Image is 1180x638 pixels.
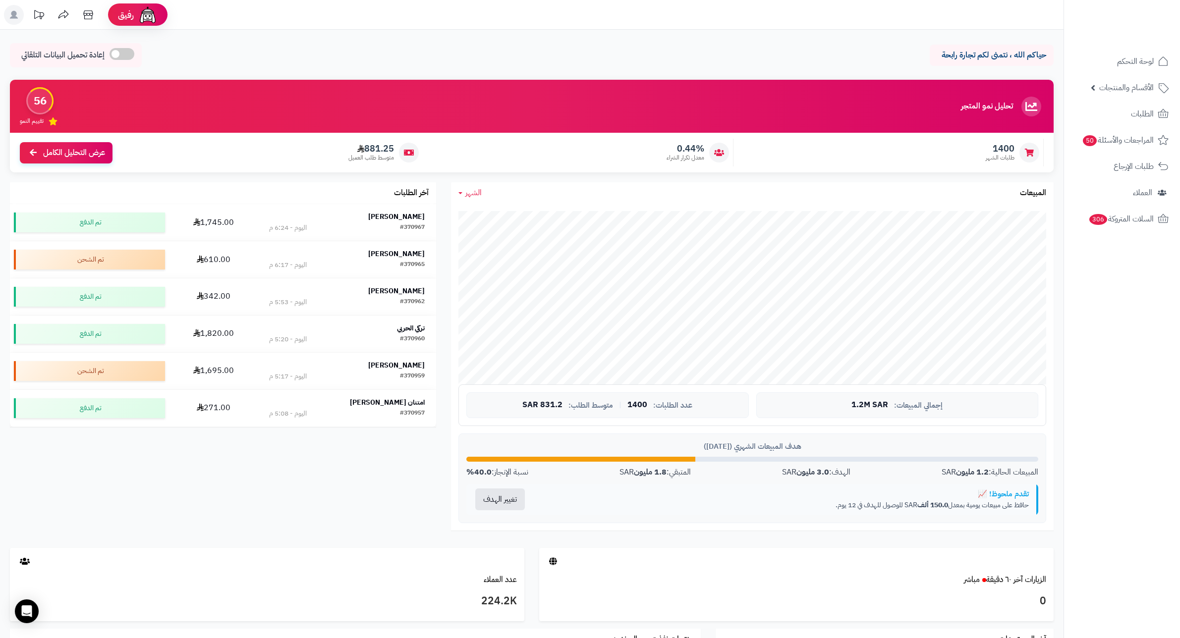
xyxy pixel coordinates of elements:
a: السلات المتروكة306 [1070,207,1174,231]
div: المتبقي: SAR [619,467,691,478]
div: تم الشحن [14,361,165,381]
span: عدد الطلبات: [653,401,692,410]
a: العملاء [1070,181,1174,205]
a: عدد العملاء [484,574,517,585]
strong: 150.0 ألف [917,500,948,510]
div: نسبة الإنجاز: [466,467,528,478]
span: طلبات الإرجاع [1114,159,1154,173]
span: طلبات الشهر [986,154,1014,162]
small: مباشر [964,574,980,585]
span: متوسط الطلب: [568,401,613,410]
p: حافظ على مبيعات يومية بمعدل SAR للوصول للهدف في 12 يوم. [541,500,1029,510]
span: معدل تكرار الشراء [667,154,704,162]
div: تم الدفع [14,213,165,232]
strong: 1.8 مليون [634,466,667,478]
strong: [PERSON_NAME] [368,249,425,259]
div: اليوم - 5:17 م [269,372,307,381]
span: 1400 [986,143,1014,154]
div: تقدم ملحوظ! 📈 [541,489,1029,499]
span: 881.25 [348,143,394,154]
span: 1.2M SAR [851,401,888,410]
span: 0.44% [667,143,704,154]
strong: 1.2 مليون [956,466,989,478]
div: اليوم - 6:17 م [269,260,307,270]
strong: [PERSON_NAME] [368,212,425,222]
td: 1,745.00 [169,204,258,241]
strong: [PERSON_NAME] [368,286,425,296]
div: تم الشحن [14,250,165,269]
a: الطلبات [1070,102,1174,126]
span: عرض التحليل الكامل [43,147,105,159]
a: الزيارات آخر ٦٠ دقيقةمباشر [964,574,1046,585]
td: 1,695.00 [169,353,258,389]
div: Open Intercom Messenger [15,599,39,623]
div: #370962 [400,297,425,307]
div: #370959 [400,372,425,381]
a: طلبات الإرجاع [1070,155,1174,178]
span: 831.2 SAR [522,401,562,410]
strong: [PERSON_NAME] [368,360,425,371]
a: المراجعات والأسئلة50 [1070,128,1174,152]
div: اليوم - 6:24 م [269,223,307,233]
div: هدف المبيعات الشهري ([DATE]) [466,441,1038,452]
div: تم الدفع [14,398,165,418]
span: رفيق [118,9,134,21]
span: لوحة التحكم [1117,54,1154,68]
img: ai-face.png [138,5,158,25]
img: logo-2.png [1113,27,1171,48]
div: اليوم - 5:20 م [269,334,307,344]
div: #370965 [400,260,425,270]
div: تم الدفع [14,287,165,307]
div: اليوم - 5:53 م [269,297,307,307]
span: الطلبات [1131,107,1154,121]
strong: تركي الحربي [397,323,425,333]
div: اليوم - 5:08 م [269,409,307,419]
p: حياكم الله ، نتمنى لكم تجارة رابحة [937,50,1046,61]
h3: 0 [547,593,1046,610]
span: المراجعات والأسئلة [1082,133,1154,147]
span: 306 [1089,214,1107,225]
div: #370960 [400,334,425,344]
span: العملاء [1133,186,1152,200]
a: الشهر [458,187,482,199]
td: 1,820.00 [169,316,258,352]
span: الأقسام والمنتجات [1099,81,1154,95]
td: 271.00 [169,390,258,426]
strong: 3.0 مليون [796,466,829,478]
button: تغيير الهدف [475,488,525,510]
h3: 224.2K [17,593,517,610]
h3: المبيعات [1020,189,1046,198]
span: الشهر [465,187,482,199]
td: 610.00 [169,241,258,278]
a: عرض التحليل الكامل [20,142,112,163]
span: 1400 [627,401,647,410]
span: متوسط طلب العميل [348,154,394,162]
strong: 40.0% [466,466,492,478]
strong: امتنان [PERSON_NAME] [350,397,425,408]
div: #370957 [400,409,425,419]
div: الهدف: SAR [782,467,850,478]
div: تم الدفع [14,324,165,344]
h3: آخر الطلبات [394,189,429,198]
a: تحديثات المنصة [26,5,51,27]
div: المبيعات الحالية: SAR [942,467,1038,478]
span: تقييم النمو [20,117,44,125]
h3: تحليل نمو المتجر [961,102,1013,111]
span: | [619,401,621,409]
span: إعادة تحميل البيانات التلقائي [21,50,105,61]
span: إجمالي المبيعات: [894,401,943,410]
a: لوحة التحكم [1070,50,1174,73]
div: #370967 [400,223,425,233]
td: 342.00 [169,278,258,315]
span: السلات المتروكة [1088,212,1154,226]
span: 50 [1083,135,1097,146]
